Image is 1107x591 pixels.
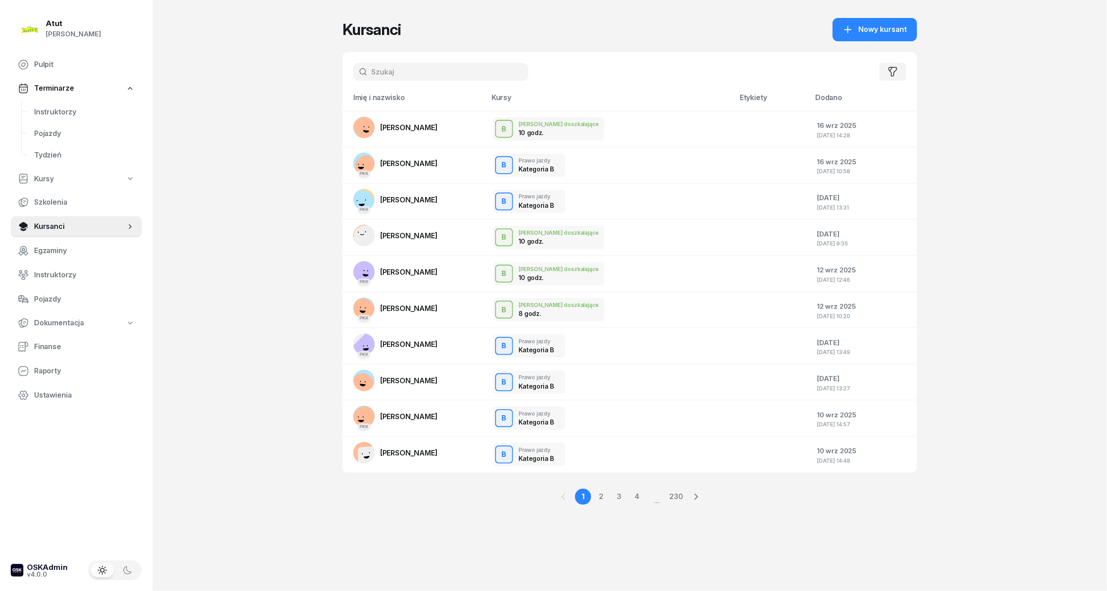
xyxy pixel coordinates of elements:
[817,228,910,240] div: [DATE]
[27,144,142,166] a: Tydzień
[380,231,438,240] span: [PERSON_NAME]
[27,571,68,578] div: v4.0.0
[817,385,910,391] div: [DATE] 13:27
[498,302,510,318] div: B
[647,488,667,505] span: ...
[495,265,513,283] button: B
[495,228,513,246] button: B
[817,205,910,210] div: [DATE] 13:31
[518,129,565,136] div: 10 godz.
[380,304,438,313] span: [PERSON_NAME]
[358,206,371,212] div: PKK
[380,412,438,421] span: [PERSON_NAME]
[817,241,910,246] div: [DATE] 9:35
[518,346,554,354] div: Kategoria B
[518,165,554,173] div: Kategoria B
[495,337,513,355] button: B
[353,261,438,283] a: PKK[PERSON_NAME]
[518,382,554,390] div: Kategoria B
[498,158,510,173] div: B
[859,24,907,35] span: Nowy kursant
[498,411,510,426] div: B
[353,370,438,391] a: [PERSON_NAME]
[353,298,438,319] a: PKK[PERSON_NAME]
[817,192,910,204] div: [DATE]
[27,101,142,123] a: Instruktorzy
[817,349,910,355] div: [DATE] 13:49
[629,489,645,505] a: 4
[380,376,438,385] span: [PERSON_NAME]
[34,197,135,208] span: Szkolenia
[518,121,599,127] div: [PERSON_NAME] doszkalające
[810,92,917,111] th: Dodano
[34,365,135,377] span: Raporty
[11,192,142,213] a: Szkolenia
[817,458,910,464] div: [DATE] 14:48
[498,194,510,209] div: B
[11,385,142,406] a: Ustawienia
[611,489,627,505] a: 3
[833,18,917,41] button: Nowy kursant
[358,279,371,285] div: PKK
[380,267,438,276] span: [PERSON_NAME]
[11,54,142,75] a: Pulpit
[518,302,599,308] div: [PERSON_NAME] doszkalające
[817,168,910,174] div: [DATE] 10:58
[518,455,554,462] div: Kategoria B
[495,193,513,210] button: B
[353,153,438,174] a: PKK[PERSON_NAME]
[495,120,513,138] button: B
[734,92,810,111] th: Etykiety
[11,240,142,262] a: Egzaminy
[495,301,513,319] button: B
[11,336,142,358] a: Finanse
[34,83,74,94] span: Terminarze
[358,315,371,321] div: PKK
[343,22,401,38] h1: Kursanci
[353,189,438,210] a: PKK[PERSON_NAME]
[495,409,513,427] button: B
[498,230,510,245] div: B
[817,445,910,457] div: 10 wrz 2025
[34,269,135,281] span: Instruktorzy
[34,221,126,232] span: Kursanci
[34,106,135,118] span: Instruktorzy
[353,117,438,138] a: [PERSON_NAME]
[593,489,609,505] a: 2
[518,230,599,236] div: [PERSON_NAME] doszkalające
[34,128,135,140] span: Pojazdy
[518,374,554,380] div: Prawo jazdy
[817,337,910,349] div: [DATE]
[817,277,910,283] div: [DATE] 12:46
[495,373,513,391] button: B
[498,122,510,137] div: B
[11,264,142,286] a: Instruktorzy
[358,424,371,429] div: PKK
[11,78,142,99] a: Terminarze
[34,341,135,353] span: Finanse
[34,149,135,161] span: Tydzień
[353,406,438,427] a: PKK[PERSON_NAME]
[34,390,135,401] span: Ustawienia
[575,489,591,505] a: 1
[518,418,554,426] div: Kategoria B
[46,28,101,40] div: [PERSON_NAME]
[495,156,513,174] button: B
[380,195,438,204] span: [PERSON_NAME]
[34,59,135,70] span: Pulpit
[353,333,438,355] a: PKK[PERSON_NAME]
[380,448,438,457] span: [PERSON_NAME]
[518,201,554,209] div: Kategoria B
[668,489,685,505] a: 230
[498,375,510,390] div: B
[498,447,510,462] div: B
[353,225,438,246] a: [PERSON_NAME]
[27,123,142,144] a: Pojazdy
[343,92,486,111] th: Imię i nazwisko
[817,132,910,138] div: [DATE] 14:28
[11,169,142,189] a: Kursy
[11,216,142,237] a: Kursanci
[11,313,142,333] a: Dokumentacja
[380,159,438,168] span: [PERSON_NAME]
[11,360,142,382] a: Raporty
